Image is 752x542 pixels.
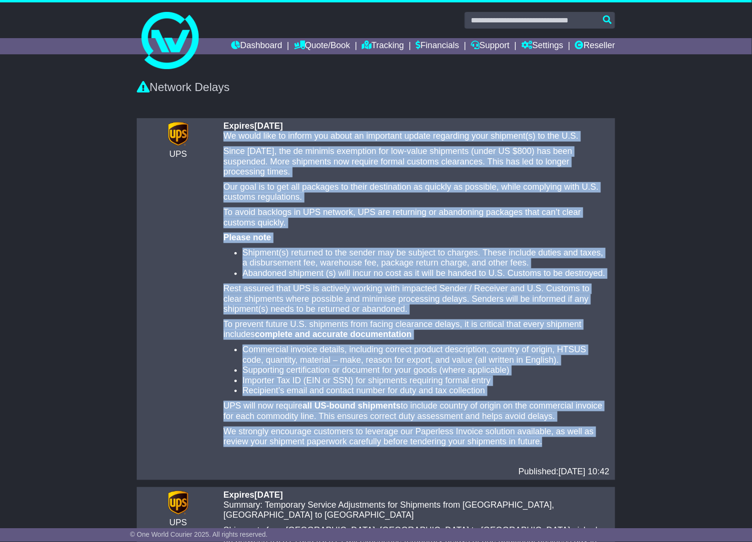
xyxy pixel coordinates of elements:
[559,467,610,476] span: [DATE] 10:42
[471,38,509,54] a: Support
[130,531,268,539] span: © One World Courier 2025. All rights reserved.
[224,501,610,521] p: Summary: Temporary Service Adjustments for Shipments from [GEOGRAPHIC_DATA], [GEOGRAPHIC_DATA] to...
[224,121,610,132] div: Expires
[303,401,401,410] strong: all US-bound shipments
[165,490,191,516] img: CarrierLogo
[224,146,610,177] p: Since [DATE], the de minimis exemption for low-value shipments (under US $800) has been suspended...
[254,121,283,131] span: [DATE]
[142,518,214,529] div: UPS
[224,490,610,501] div: Expires
[137,81,615,94] div: Network Delays
[224,427,610,447] p: We strongly encourage customers to leverage our Paperless Invoice solution available, as well as ...
[575,38,615,54] a: Reseller
[243,376,610,386] li: Importer Tax ID (EIN or SSN) for shipments requiring formal entry
[224,182,610,203] p: Our goal is to get all packages to their destination as quickly as possible, while complying with...
[165,121,191,147] img: CarrierLogo
[243,345,610,365] li: Commercial invoice details, including correct product description, country of origin, HTSUS code,...
[224,467,610,477] div: Published:
[243,386,610,396] li: Recipient’s email and contact number for duty and tax collection
[224,319,610,340] p: To prevent future U.S. shipments from facing clearance delays, it is critical that every shipment...
[224,207,610,228] p: To avoid backlogs in UPS network, UPS are returning or abandoning packages that can’t clear custo...
[294,38,350,54] a: Quote/Book
[521,38,563,54] a: Settings
[231,38,282,54] a: Dashboard
[142,149,214,160] div: UPS
[224,284,610,315] p: Rest assured that UPS is actively working with impacted Sender / Receiver and U.S. Customs to cle...
[255,329,412,339] strong: complete and accurate documentation
[254,490,283,500] span: [DATE]
[243,248,610,268] li: Shipment(s) returned to the sender may be subject to charges. These include duties and taxes, a d...
[362,38,404,54] a: Tracking
[224,401,610,421] p: UPS will now require to include country of origin on the commercial invoice for each commodity li...
[224,233,271,242] strong: Please note
[416,38,459,54] a: Financials
[243,268,610,279] li: Abandoned shipment (s) will incur no cost as it will be handed to U.S. Customs to be destroyed.
[224,131,610,142] p: We would like to inform you about an important update regarding your shipment(s) to the U.S.
[243,365,610,376] li: Supporting certification or document for your goods (where applicable)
